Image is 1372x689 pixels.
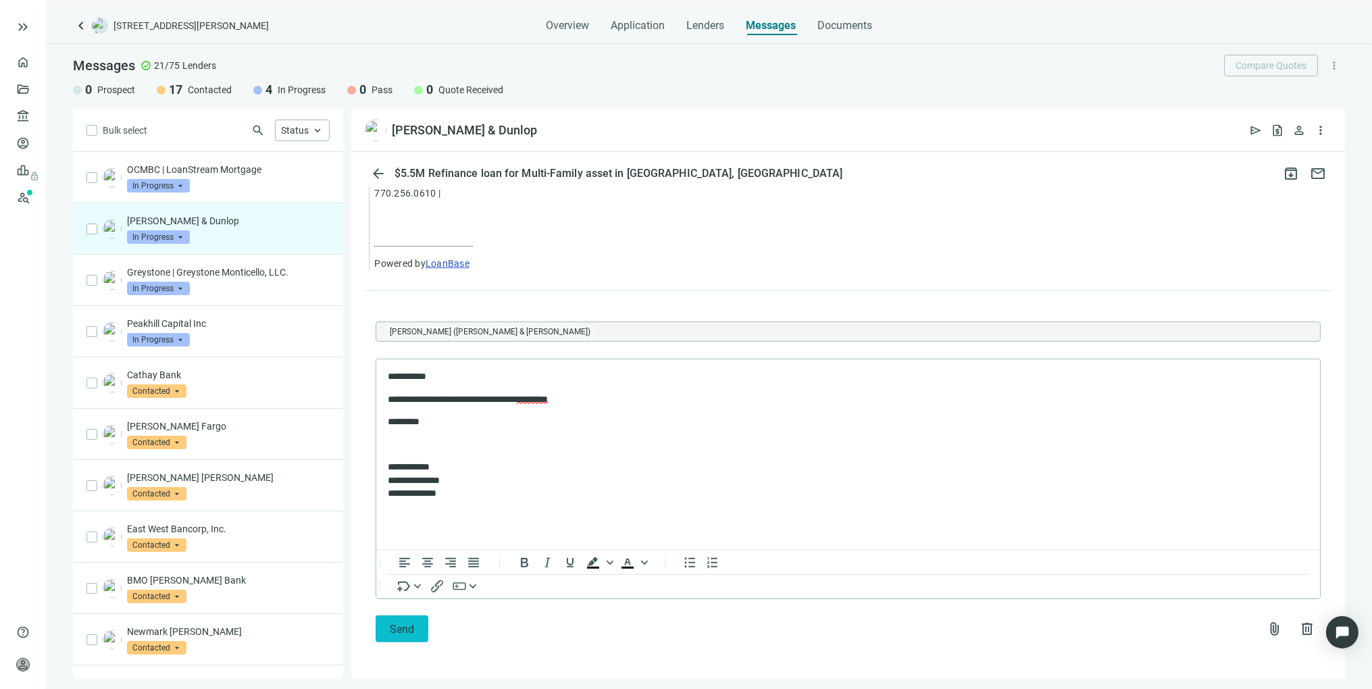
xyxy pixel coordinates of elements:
[439,555,462,571] button: Align right
[127,317,330,330] p: Peakhill Capital Inc
[127,179,190,193] span: In Progress
[127,368,330,382] p: Cathay Bank
[1326,616,1358,648] div: Open Intercom Messenger
[127,487,186,501] span: Contacted
[103,322,122,341] img: d6c594b8-c732-4604-b63f-9e6dd2eca6fa
[251,124,265,137] span: search
[1294,615,1321,642] button: delete
[1271,124,1284,137] span: request_quote
[1249,124,1263,137] span: send
[611,19,665,32] span: Application
[127,573,330,587] p: BMO [PERSON_NAME] Bank
[103,168,122,187] img: f96e009a-fb38-497d-b46b-ebf4f3a57aeb
[103,220,122,238] img: 976958f2-54fb-402b-8842-b76a7345fd8d
[1310,165,1326,182] span: mail
[85,82,92,98] span: 0
[73,18,89,34] a: keyboard_arrow_left
[1323,55,1345,76] button: more_vert
[127,436,186,449] span: Contacted
[127,163,330,176] p: OCMBC | LoanStream Mortgage
[103,476,122,495] img: 643335f0-a381-496f-ba52-afe3a5485634.png
[390,623,414,636] span: Send
[1314,124,1327,137] span: more_vert
[127,625,330,638] p: Newmark [PERSON_NAME]
[1277,160,1304,187] button: archive
[103,528,122,546] img: 4a625ee1-9b78-464d-8145-9b5a9ca349c5.png
[127,214,330,228] p: [PERSON_NAME] & Dunlop
[1267,120,1288,141] button: request_quote
[127,230,190,244] span: In Progress
[1328,59,1340,72] span: more_vert
[392,167,845,180] div: $5.5M Refinance loan for Multi-Family asset in [GEOGRAPHIC_DATA], [GEOGRAPHIC_DATA]
[127,641,186,655] span: Contacted
[103,425,122,444] img: 61e215de-ba22-4608-92ae-da61297d1b96.png
[103,630,122,649] img: 4c2befd7-84d6-4783-af2a-937c213f1df6
[416,555,439,571] button: Align center
[15,19,31,35] button: keyboard_double_arrow_right
[426,82,433,98] span: 0
[393,578,426,594] button: Insert merge tag
[426,578,449,594] button: Insert/edit link
[127,419,330,433] p: [PERSON_NAME] Fargo
[127,333,190,347] span: In Progress
[1310,120,1331,141] button: more_vert
[97,83,135,97] span: Prospect
[1245,120,1267,141] button: send
[390,325,590,338] span: [PERSON_NAME] ([PERSON_NAME] & [PERSON_NAME])
[746,19,796,32] span: Messages
[513,555,536,571] button: Bold
[127,471,330,484] p: [PERSON_NAME] [PERSON_NAME]
[127,265,330,279] p: Greystone | Greystone Monticello, LLC.
[1267,621,1283,637] span: attach_file
[281,125,309,136] span: Status
[359,82,366,98] span: 0
[127,384,186,398] span: Contacted
[103,579,122,598] img: 7d74b783-7208-4fd7-9f1e-64c8d6683b0c.png
[141,60,151,71] span: check_circle
[582,555,615,571] div: Background color Black
[1261,615,1288,642] button: attach_file
[701,555,724,571] button: Numbered list
[392,122,537,138] div: [PERSON_NAME] & Dunlop
[365,160,392,187] button: arrow_back
[616,555,650,571] div: Text color Black
[365,120,386,141] img: 976958f2-54fb-402b-8842-b76a7345fd8d
[73,57,135,74] span: Messages
[438,83,503,97] span: Quote Received
[536,555,559,571] button: Italic
[113,19,269,32] span: [STREET_ADDRESS][PERSON_NAME]
[393,555,416,571] button: Align left
[559,555,582,571] button: Underline
[278,83,326,97] span: In Progress
[188,83,232,97] span: Contacted
[376,359,1320,550] iframe: Rich Text Area
[16,626,30,639] span: help
[1224,55,1318,76] button: Compare Quotes
[311,124,324,136] span: keyboard_arrow_up
[103,123,147,138] span: Bulk select
[127,522,330,536] p: East West Bancorp, Inc.
[1299,621,1315,637] span: delete
[372,83,392,97] span: Pass
[817,19,872,32] span: Documents
[462,555,485,571] button: Justify
[154,59,180,72] span: 21/75
[1288,120,1310,141] button: person
[182,59,216,72] span: Lenders
[265,82,272,98] span: 4
[103,374,122,392] img: c00f8f3c-97de-487d-a992-c8d64d3d867b.png
[169,82,182,98] span: 17
[370,165,386,182] span: arrow_back
[16,658,30,671] span: person
[127,538,186,552] span: Contacted
[384,325,596,338] span: Ryan Parker (Walker & Dunlop)
[1304,160,1331,187] button: mail
[546,19,589,32] span: Overview
[1292,124,1306,137] span: person
[127,282,190,295] span: In Progress
[678,555,701,571] button: Bullet list
[686,19,724,32] span: Lenders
